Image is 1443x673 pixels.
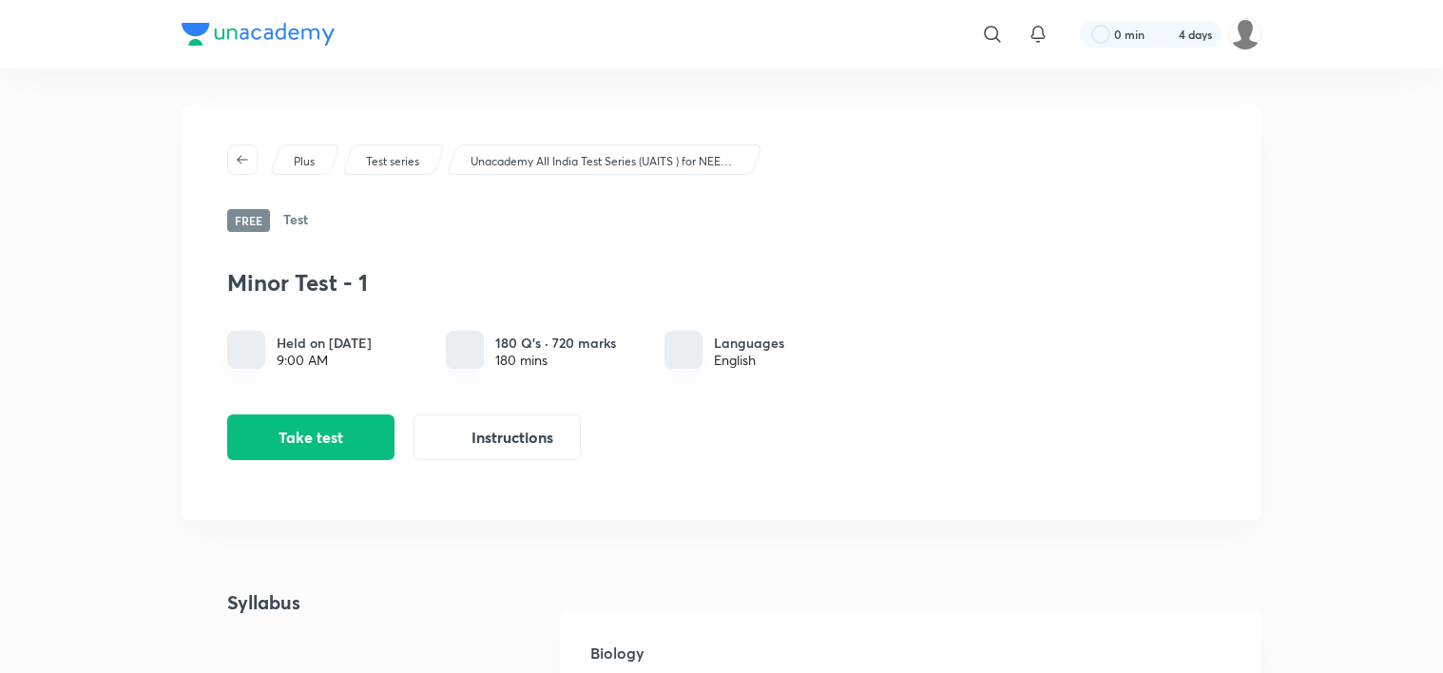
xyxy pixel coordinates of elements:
img: streak [1156,25,1175,44]
a: Test series [363,153,423,170]
div: 180 mins [495,353,616,368]
button: Instructions [414,414,581,460]
h3: Minor Test - 1 [227,269,864,297]
h6: Test [283,209,308,232]
h6: 180 Q’s · 720 marks [495,333,616,353]
p: Test series [366,153,419,170]
div: English [714,353,784,368]
img: instruction [441,426,464,449]
img: timing [237,340,256,359]
p: Unacademy All India Test Series (UAITS ) for NEET UG - Droppers [471,153,737,170]
h6: Languages [714,333,784,353]
a: Unacademy All India Test Series (UAITS ) for NEET UG - Droppers [468,153,741,170]
a: Plus [291,153,318,170]
h6: Held on [DATE] [277,333,372,353]
img: quiz info [453,338,477,362]
button: Take test [227,414,394,460]
img: default [874,232,1216,479]
p: Plus [294,153,315,170]
img: shruti gupta [1229,18,1261,50]
div: 9:00 AM [277,353,372,368]
img: Company Logo [182,23,335,46]
img: languages [674,340,693,359]
span: Free [227,209,270,232]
